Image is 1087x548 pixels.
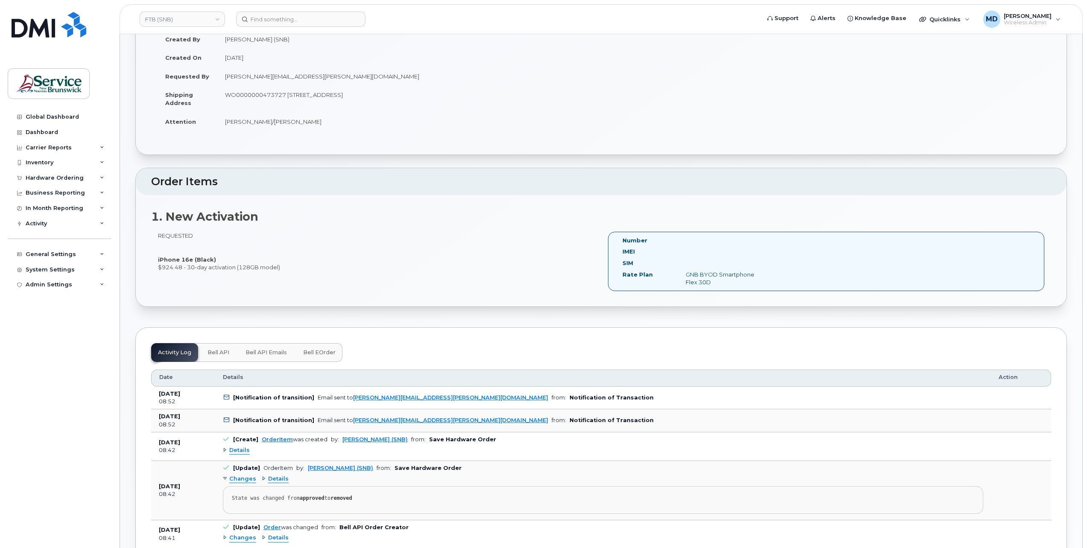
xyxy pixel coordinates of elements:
[818,14,836,23] span: Alerts
[429,436,496,443] b: Save Hardware Order
[263,465,293,471] div: OrderItem
[140,12,225,27] a: FTB (SNB)
[229,475,256,483] span: Changes
[159,483,180,490] b: [DATE]
[233,524,260,531] b: [Update]
[233,417,314,423] b: [Notification of transition]
[268,534,289,542] span: Details
[151,176,1051,188] h2: Order Items
[233,394,314,401] b: [Notification of transition]
[303,349,336,356] span: Bell eOrder
[165,73,209,80] strong: Requested By
[159,534,207,542] div: 08:41
[977,11,1067,28] div: Matthew Deveau
[804,10,842,27] a: Alerts
[158,256,216,263] strong: iPhone 16e (Black)
[761,10,804,27] a: Support
[622,259,633,267] label: SIM
[339,524,409,531] b: Bell API Order Creator
[159,490,207,498] div: 08:42
[929,16,961,23] span: Quicklinks
[165,91,193,106] strong: Shipping Address
[159,527,180,533] b: [DATE]
[842,10,912,27] a: Knowledge Base
[262,436,293,443] a: OrderItem
[913,11,976,28] div: Quicklinks
[217,30,595,49] td: [PERSON_NAME] (SNB)
[308,465,373,471] a: [PERSON_NAME] (SNB)
[268,475,289,483] span: Details
[151,210,258,224] strong: 1. New Activation
[236,12,365,27] input: Find something...
[165,36,200,43] strong: Created By
[233,436,258,443] b: [Create]
[1004,12,1052,19] span: [PERSON_NAME]
[318,394,548,401] div: Email sent to
[679,271,768,286] div: GNB BYOD Smartphone Flex 30D
[159,373,173,381] span: Date
[991,370,1051,387] th: Action
[159,421,207,428] div: 08:52
[330,495,352,501] strong: removed
[331,436,339,443] span: by:
[300,495,324,501] strong: approved
[217,112,595,131] td: [PERSON_NAME]/[PERSON_NAME]
[159,398,207,405] div: 08:52
[165,118,196,125] strong: Attention
[262,436,327,443] div: was created
[986,14,998,24] span: MD
[233,465,260,471] b: [Update]
[318,417,548,423] div: Email sent to
[1004,19,1052,26] span: Wireless Admin
[217,48,595,67] td: [DATE]
[159,391,180,397] b: [DATE]
[411,436,426,443] span: from:
[263,524,318,531] div: was changed
[622,248,635,256] label: IMEI
[552,394,566,401] span: from:
[377,465,391,471] span: from:
[159,439,180,446] b: [DATE]
[245,349,287,356] span: Bell API Emails
[217,85,595,112] td: WO0000000473727 [STREET_ADDRESS]
[353,394,548,401] a: [PERSON_NAME][EMAIL_ADDRESS][PERSON_NAME][DOMAIN_NAME]
[217,67,595,86] td: [PERSON_NAME][EMAIL_ADDRESS][PERSON_NAME][DOMAIN_NAME]
[229,446,250,455] span: Details
[223,373,243,381] span: Details
[855,14,906,23] span: Knowledge Base
[159,413,180,420] b: [DATE]
[394,465,462,471] b: Save Hardware Order
[622,236,647,245] label: Number
[342,436,408,443] a: [PERSON_NAME] (SNB)
[151,232,601,271] div: REQUESTED $924.48 - 30-day activation (128GB model)
[570,417,654,423] b: Notification of Transaction
[229,534,256,542] span: Changes
[207,349,229,356] span: Bell API
[263,524,281,531] a: Order
[622,271,653,279] label: Rate Plan
[165,54,202,61] strong: Created On
[232,495,974,501] div: State was changed from to
[552,417,566,423] span: from:
[296,465,304,471] span: by:
[321,524,336,531] span: from:
[774,14,798,23] span: Support
[570,394,654,401] b: Notification of Transaction
[353,417,548,423] a: [PERSON_NAME][EMAIL_ADDRESS][PERSON_NAME][DOMAIN_NAME]
[159,446,207,454] div: 08:42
